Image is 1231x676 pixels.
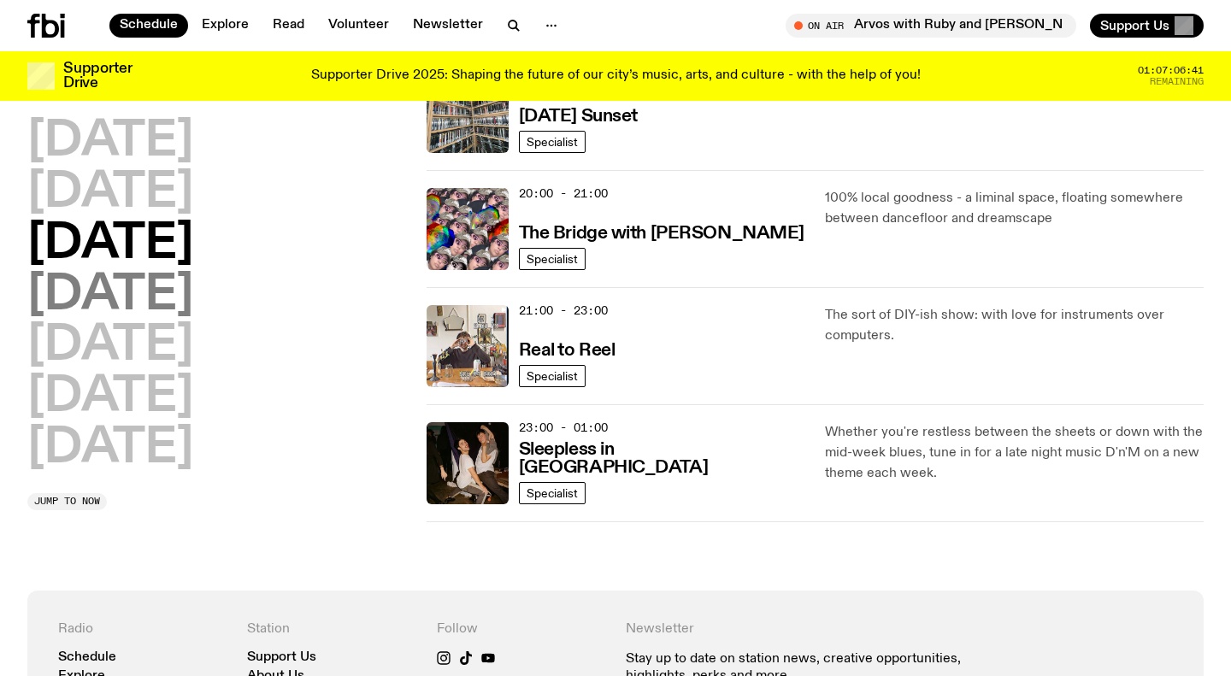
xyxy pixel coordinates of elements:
span: 01:07:06:41 [1138,66,1204,75]
p: Whether you're restless between the sheets or down with the mid-week blues, tune in for a late ni... [825,422,1204,484]
span: Specialist [527,135,578,148]
span: Support Us [1100,18,1169,33]
a: [DATE] Sunset [519,104,638,126]
h4: Newsletter [626,621,984,638]
span: Specialist [527,252,578,265]
a: Specialist [519,131,586,153]
h3: Supporter Drive [63,62,132,91]
p: The sort of DIY-ish show: with love for instruments over computers. [825,305,1204,346]
a: Real to Reel [519,338,615,360]
h3: Real to Reel [519,342,615,360]
a: Specialist [519,482,586,504]
button: [DATE] [27,169,193,217]
a: Schedule [109,14,188,38]
img: Jasper Craig Adams holds a vintage camera to his eye, obscuring his face. He is wearing a grey ju... [427,305,509,387]
button: Support Us [1090,14,1204,38]
span: 23:00 - 01:00 [519,420,608,436]
a: The Bridge with [PERSON_NAME] [519,221,804,243]
span: Jump to now [34,497,100,506]
button: [DATE] [27,373,193,421]
span: Remaining [1150,77,1204,86]
h3: Sleepless in [GEOGRAPHIC_DATA] [519,441,805,477]
h4: Radio [58,621,227,638]
a: Volunteer [318,14,399,38]
a: Specialist [519,248,586,270]
h4: Station [247,621,415,638]
h3: The Bridge with [PERSON_NAME] [519,225,804,243]
h3: [DATE] Sunset [519,108,638,126]
a: Explore [191,14,259,38]
a: Sleepless in [GEOGRAPHIC_DATA] [519,438,805,477]
span: Specialist [527,369,578,382]
button: [DATE] [27,118,193,166]
p: 100% local goodness - a liminal space, floating somewhere between dancefloor and dreamscape [825,188,1204,229]
img: Marcus Whale is on the left, bent to his knees and arching back with a gleeful look his face He i... [427,422,509,504]
a: Support Us [247,651,316,664]
h4: Follow [437,621,605,638]
span: Specialist [527,486,578,499]
a: Read [262,14,315,38]
span: 20:00 - 21:00 [519,185,608,202]
button: [DATE] [27,272,193,320]
a: Schedule [58,651,116,664]
a: Specialist [519,365,586,387]
a: Newsletter [403,14,493,38]
button: [DATE] [27,425,193,473]
button: Jump to now [27,493,107,510]
button: On AirArvos with Ruby and [PERSON_NAME] [786,14,1076,38]
img: A corner shot of the fbi music library [427,71,509,153]
span: 21:00 - 23:00 [519,303,608,319]
p: Supporter Drive 2025: Shaping the future of our city’s music, arts, and culture - with the help o... [311,68,921,84]
button: [DATE] [27,322,193,370]
button: [DATE] [27,220,193,268]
